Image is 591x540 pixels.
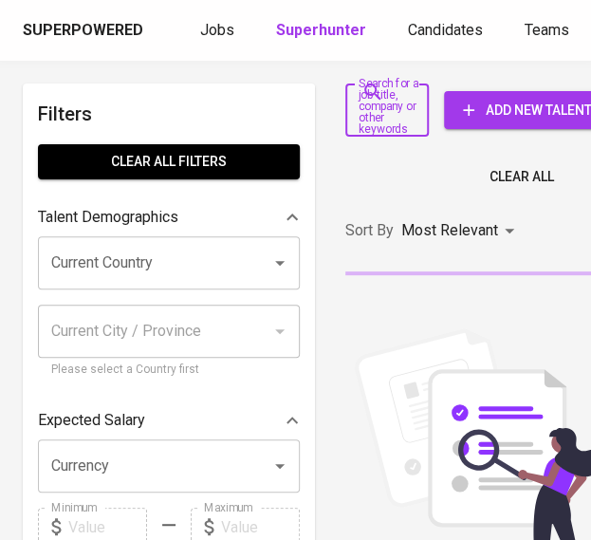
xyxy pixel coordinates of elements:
[23,20,147,42] a: Superpowered
[408,21,483,39] span: Candidates
[200,21,234,39] span: Jobs
[525,19,573,43] a: Teams
[38,99,300,129] h6: Filters
[345,219,394,242] p: Sort By
[23,20,143,42] div: Superpowered
[525,21,569,39] span: Teams
[38,206,178,229] p: Talent Demographics
[38,198,300,236] div: Talent Demographics
[401,219,498,242] p: Most Relevant
[408,19,487,43] a: Candidates
[53,150,285,174] span: Clear All filters
[276,21,366,39] b: Superhunter
[276,19,370,43] a: Superhunter
[267,250,293,276] button: Open
[267,453,293,479] button: Open
[482,159,562,195] button: Clear All
[489,165,554,189] span: Clear All
[38,144,300,179] button: Clear All filters
[38,401,300,439] div: Expected Salary
[51,361,286,380] p: Please select a Country first
[38,409,145,432] p: Expected Salary
[200,19,238,43] a: Jobs
[401,214,521,249] div: Most Relevant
